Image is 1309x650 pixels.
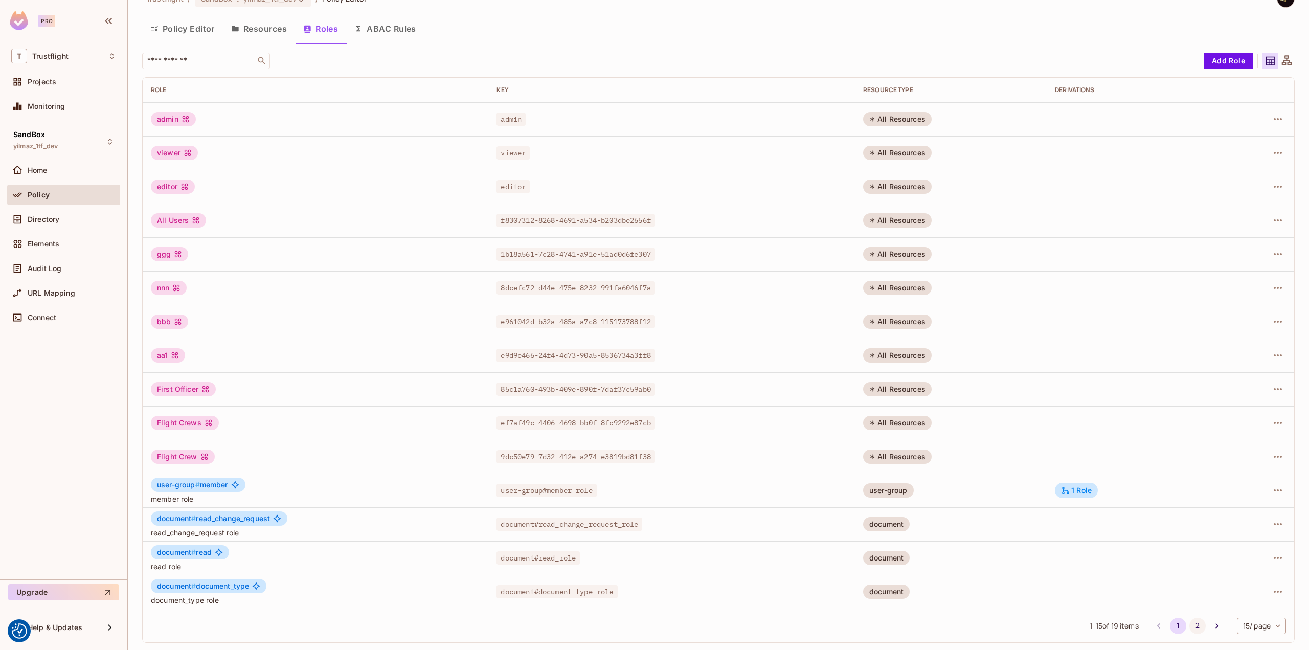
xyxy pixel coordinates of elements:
[195,480,200,489] span: #
[157,582,249,590] span: document_type
[151,112,196,126] div: admin
[28,623,82,632] span: Help & Updates
[496,585,617,598] span: document#document_type_role
[157,481,228,489] span: member
[11,49,27,63] span: T
[496,349,654,362] span: e9d9e466-24f4-4d73-90a5-8536734a3ff8
[496,86,847,94] div: Key
[8,584,119,600] button: Upgrade
[863,86,1039,94] div: RESOURCE TYPE
[496,551,580,565] span: document#read_role
[191,581,196,590] span: #
[12,623,27,639] button: Consent Preferences
[496,383,654,396] span: 85c1a760-493b-409e-890f-7daf37c59ab0
[1090,620,1138,632] span: 1 - 15 of 19 items
[496,281,654,295] span: 8dcefc72-d44e-475e-8232-991fa6046f7a
[1237,618,1286,634] div: 15 / page
[151,562,480,571] span: read role
[1061,486,1092,495] div: 1 Role
[863,315,932,329] div: All Resources
[863,483,914,498] div: user-group
[38,15,55,27] div: Pro
[496,484,596,497] span: user-group#member_role
[28,102,65,110] span: Monitoring
[157,548,196,556] span: document
[142,16,223,41] button: Policy Editor
[496,315,654,328] span: e961042d-b32a-485a-a7c8-115173788f12
[496,248,654,261] span: 1b18a561-7c28-4741-a91e-51ad0d6fe307
[496,113,526,126] span: admin
[28,289,75,297] span: URL Mapping
[496,416,654,430] span: ef7af49c-4406-4698-bb0f-8fc9292e87cb
[151,146,198,160] div: viewer
[496,214,654,227] span: f8307312-8268-4691-a534-b203dbe2656f
[151,348,185,363] div: aa1
[863,382,932,396] div: All Resources
[863,450,932,464] div: All Resources
[1055,86,1212,94] div: Derivations
[863,281,932,295] div: All Resources
[863,180,932,194] div: All Resources
[496,518,642,531] span: document#read_change_request_role
[863,247,932,261] div: All Resources
[28,264,61,273] span: Audit Log
[151,247,188,261] div: ggg
[496,450,654,463] span: 9dc50e79-7d32-412e-a274-e3819bd81f38
[151,494,480,504] span: member role
[863,585,910,599] div: document
[151,416,219,430] div: Flight Crews
[10,11,28,30] img: SReyMgAAAABJRU5ErkJggg==
[151,213,206,228] div: All Users
[28,78,56,86] span: Projects
[1189,618,1206,634] button: Go to page 2
[1149,618,1227,634] nav: pagination navigation
[157,581,196,590] span: document
[863,551,910,565] div: document
[28,166,48,174] span: Home
[863,416,932,430] div: All Resources
[1170,618,1186,634] button: page 1
[191,548,196,556] span: #
[151,315,188,329] div: bbb
[863,213,932,228] div: All Resources
[13,130,45,139] span: SandBox
[1209,618,1225,634] button: Go to next page
[28,240,59,248] span: Elements
[863,146,932,160] div: All Resources
[32,52,69,60] span: Workspace: Trustflight
[157,514,196,523] span: document
[863,348,932,363] div: All Resources
[151,595,480,605] span: document_type role
[191,514,196,523] span: #
[1204,53,1253,69] button: Add Role
[28,313,56,322] span: Connect
[151,450,215,464] div: Flight Crew
[151,86,480,94] div: Role
[151,180,195,194] div: editor
[863,112,932,126] div: All Resources
[28,191,50,199] span: Policy
[496,180,530,193] span: editor
[28,215,59,223] span: Directory
[151,528,480,537] span: read_change_request role
[295,16,346,41] button: Roles
[151,281,187,295] div: nnn
[12,623,27,639] img: Revisit consent button
[223,16,295,41] button: Resources
[863,517,910,531] div: document
[151,382,216,396] div: First Officer
[13,142,58,150] span: yilmaz_1tf_dev
[157,480,200,489] span: user-group
[346,16,424,41] button: ABAC Rules
[496,146,530,160] span: viewer
[157,548,212,556] span: read
[157,514,270,523] span: read_change_request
